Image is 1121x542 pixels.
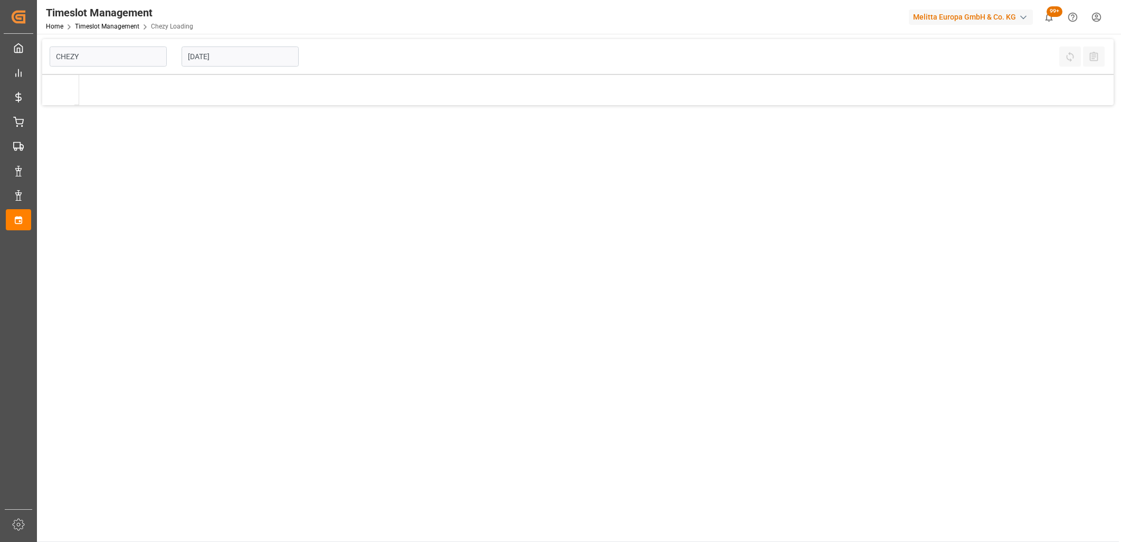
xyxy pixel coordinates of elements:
a: Home [46,23,63,30]
div: Timeslot Management [46,5,193,21]
input: Type to search/select [50,46,167,67]
input: DD-MM-YYYY [182,46,299,67]
span: 99+ [1047,6,1062,17]
button: Help Center [1061,5,1085,29]
div: Melitta Europa GmbH & Co. KG [909,10,1033,25]
a: Timeslot Management [75,23,139,30]
button: Melitta Europa GmbH & Co. KG [909,7,1037,27]
button: show 100 new notifications [1037,5,1061,29]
